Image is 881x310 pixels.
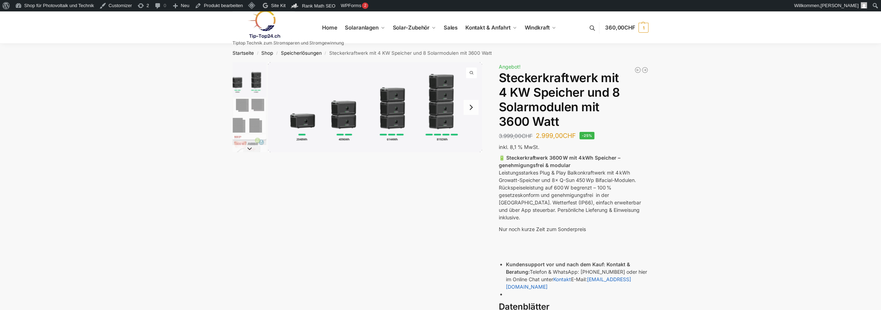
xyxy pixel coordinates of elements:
h1: Steckerkraftwerk mit 4 KW Speicher und 8 Solarmodulen mit 3600 Watt [499,71,648,129]
li: 1 / 9 [268,62,482,152]
span: CHF [563,132,576,139]
span: Solaranlagen [345,24,379,31]
a: Startseite [233,50,254,56]
strong: Kundensupport vor und nach dem Kauf: [506,261,605,267]
img: Nep800 [233,134,266,168]
button: Next slide [233,145,266,152]
img: Benutzerbild von Rupert Spoddig [861,2,867,9]
span: CHF [624,24,635,31]
a: [EMAIL_ADDRESS][DOMAIN_NAME] [506,276,631,290]
a: 360,00CHF 1 [605,17,648,38]
span: / [273,50,281,56]
span: Kontakt & Anfahrt [465,24,511,31]
li: 1 / 9 [231,62,266,98]
span: 360,00 [605,24,635,31]
img: 6 Module bificiaL [233,99,266,133]
li: 3 / 9 [231,133,266,169]
span: Angebot! [499,64,520,70]
img: Growatt-NOAH-2000-flexible-erweiterung [233,62,266,97]
span: CHF [522,133,533,139]
a: Balkonkraftwerk 890 Watt Solarmodulleistung mit 1kW/h Zendure Speicher [634,66,641,74]
nav: Breadcrumb [220,44,661,62]
span: Sales [444,24,458,31]
a: Solar-Zubehör [390,12,439,44]
li: 2 / 9 [231,98,266,133]
span: Windkraft [525,24,550,31]
a: Solaranlagen [342,12,388,44]
bdi: 2.999,00 [536,132,576,139]
span: [PERSON_NAME] [821,3,859,8]
a: Windkraft [522,12,559,44]
a: Sales [440,12,460,44]
a: Kontakt & Anfahrt [462,12,520,44]
a: growatt noah 2000 flexible erweiterung scaledgrowatt noah 2000 flexible erweiterung scaled [268,62,482,152]
p: Tiptop Technik zum Stromsparen und Stromgewinnung [233,41,344,45]
span: / [254,50,261,56]
span: inkl. 8,1 % MwSt. [499,144,539,150]
button: Next slide [464,100,479,115]
span: Site Kit [271,3,285,8]
a: Balkonkraftwerk 1780 Watt mit 4 KWh Zendure Batteriespeicher Notstrom fähig [641,66,648,74]
strong: 🔋 Steckerkraftwerk 3600 W mit 4 kWh Speicher – genehmigungsfrei & modular [499,155,620,168]
img: Growatt-NOAH-2000-flexible-erweiterung [268,62,482,152]
span: 1 [639,23,648,33]
nav: Cart contents [605,11,648,44]
div: 2 [362,2,368,9]
img: Solaranlagen, Speicheranlagen und Energiesparprodukte [233,10,295,39]
span: / [322,50,329,56]
a: Kontakt [553,276,571,282]
p: Leistungsstarkes Plug & Play Balkonkraftwerk mit 4 kWh Growatt-Speicher und 8× Q-Sun 450 Wp Bifac... [499,154,648,221]
span: Solar-Zubehör [393,24,430,31]
p: Nur noch kurze Zeit zum Sonderpreis [499,225,648,233]
span: -25% [580,132,595,139]
span: Rank Math SEO [302,3,335,9]
bdi: 3.999,00 [499,133,533,139]
a: Speicherlösungen [281,50,322,56]
a: Shop [261,50,273,56]
strong: Kontakt & Beratung: [506,261,630,275]
li: Telefon & WhatsApp: [PHONE_NUMBER] oder hier im Online Chat unter E-Mail: [506,261,648,290]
